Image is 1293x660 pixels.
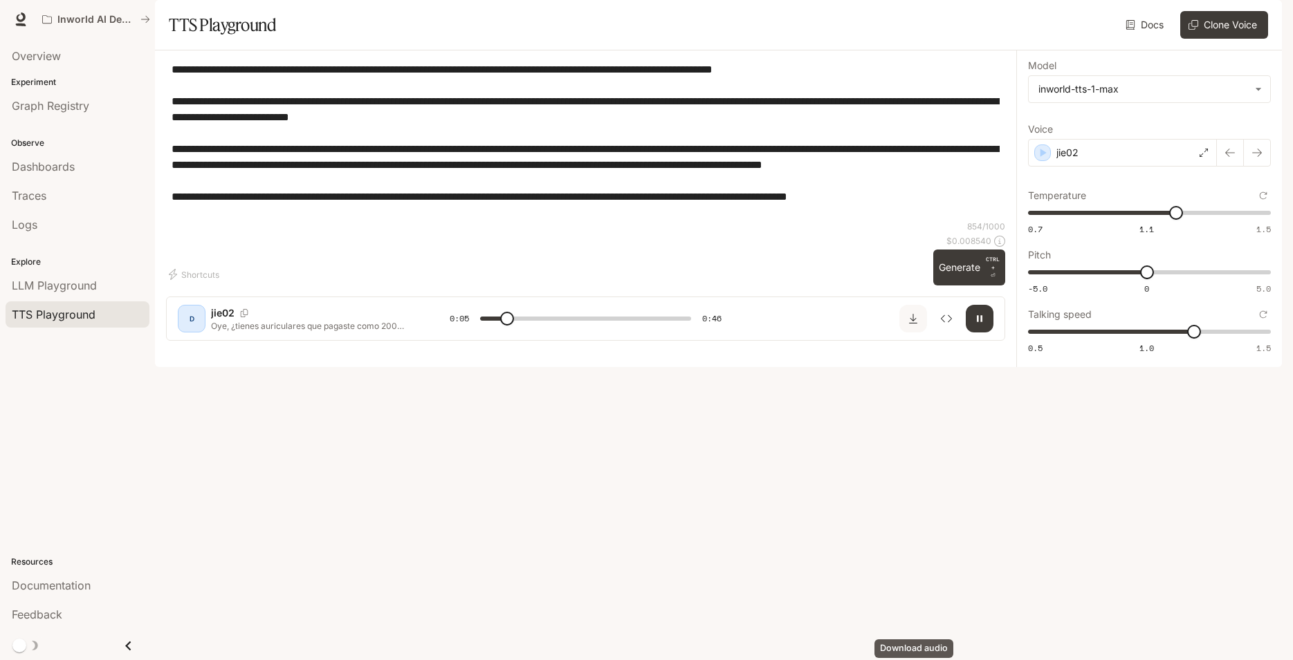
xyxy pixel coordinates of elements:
[1256,283,1271,294] span: 5.0
[1028,342,1043,354] span: 0.5
[1038,82,1248,96] div: inworld-tts-1-max
[1256,223,1271,235] span: 1.5
[1028,191,1086,200] p: Temperature
[1256,307,1271,322] button: Reset to default
[450,312,469,326] span: 0:05
[1028,61,1056,70] p: Model
[181,308,203,330] div: D
[1028,250,1051,260] p: Pitch
[166,263,225,285] button: Shortcuts
[1123,11,1169,39] a: Docs
[169,11,276,39] h1: TTS Playground
[211,306,235,320] p: jie02
[57,14,135,26] p: Inworld AI Demos
[874,639,953,658] div: Download audio
[1028,283,1047,294] span: -5.0
[986,255,1000,280] p: ⏎
[933,305,960,332] button: Inspect
[36,6,156,33] button: All workspaces
[235,309,254,317] button: Copy Voice ID
[1029,76,1270,102] div: inworld-tts-1-max
[1144,283,1149,294] span: 0
[1028,310,1092,319] p: Talking speed
[986,255,1000,272] p: CTRL +
[1180,11,1268,39] button: Clone Voice
[1256,188,1271,203] button: Reset to default
[899,305,927,332] button: Download audio
[1028,124,1053,134] p: Voice
[933,249,1005,285] button: GenerateCTRL +⏎
[1256,342,1271,354] span: 1.5
[211,320,416,332] p: Oye, ¿tienes auriculares que pagaste como 200 dólares y solo sirven para escuchar música? ¿No cre...
[1056,146,1079,160] p: jie02
[1028,223,1043,235] span: 0.7
[1139,223,1154,235] span: 1.1
[1139,342,1154,354] span: 1.0
[702,312,722,326] span: 0:46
